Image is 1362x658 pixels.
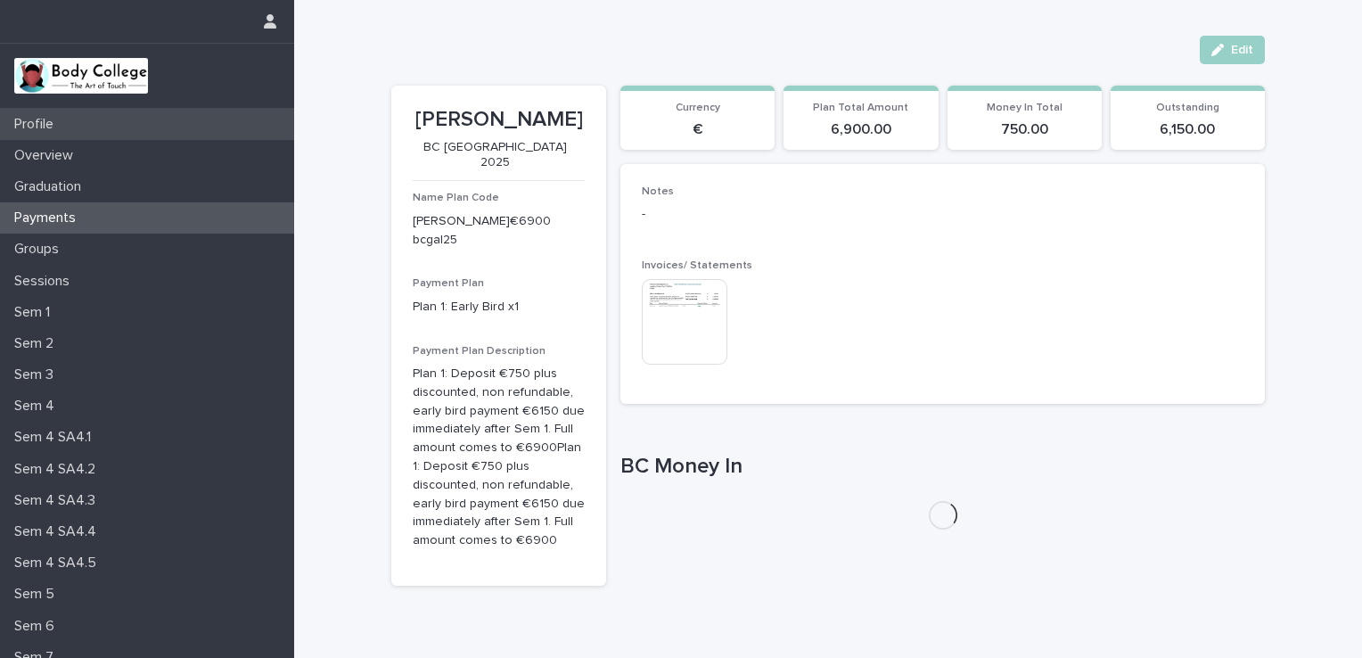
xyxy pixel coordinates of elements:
p: 750.00 [958,121,1091,138]
p: - [642,205,1243,224]
span: Name Plan Code [413,193,499,203]
p: Sem 4 SA4.3 [7,492,110,509]
p: Plan 1: Early Bird x1 [413,298,585,317]
p: [PERSON_NAME] [413,107,585,133]
span: Payment Plan [413,278,484,289]
p: Sem 1 [7,304,64,321]
p: Sem 2 [7,335,68,352]
p: Sem 4 SA4.4 [7,523,111,540]
span: Notes [642,186,674,197]
p: Groups [7,241,73,258]
p: Sem 4 SA4.5 [7,555,111,572]
p: Sem 4 [7,398,69,415]
p: 6,900.00 [794,121,927,138]
p: BC [GEOGRAPHIC_DATA] 2025 [413,140,578,170]
p: € [631,121,764,138]
p: Overview [7,147,87,164]
p: Sem 6 [7,618,69,635]
span: Money In Total [987,103,1063,113]
p: Plan 1: Deposit €750 plus discounted, non refundable, early bird payment €6150 due immediately af... [413,365,585,550]
span: Currency [676,103,720,113]
span: Payment Plan Description [413,346,546,357]
p: Graduation [7,178,95,195]
span: Plan Total Amount [813,103,908,113]
p: Sessions [7,273,84,290]
p: Profile [7,116,68,133]
p: [PERSON_NAME]€6900 bcgal25 [413,212,585,250]
span: Edit [1231,44,1253,56]
p: 6,150.00 [1121,121,1254,138]
span: Invoices/ Statements [642,260,752,271]
button: Edit [1200,36,1265,64]
p: Sem 4 SA4.2 [7,461,110,478]
p: Sem 4 SA4.1 [7,429,105,446]
span: Outstanding [1156,103,1219,113]
img: xvtzy2PTuGgGH0xbwGb2 [14,58,148,94]
p: Sem 3 [7,366,68,383]
p: Payments [7,210,90,226]
p: Sem 5 [7,586,69,603]
h1: BC Money In [620,454,1265,480]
